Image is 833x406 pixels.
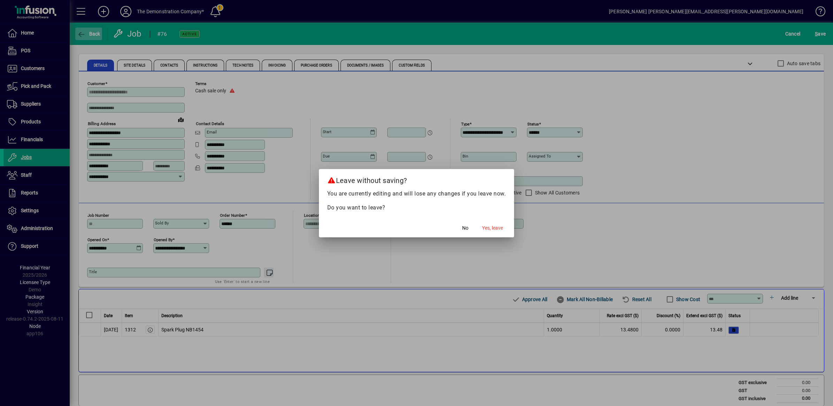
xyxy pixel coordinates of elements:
[327,190,506,198] p: You are currently editing and will lose any changes if you leave now.
[482,224,503,232] span: Yes, leave
[454,222,476,235] button: No
[462,224,468,232] span: No
[327,204,506,212] p: Do you want to leave?
[479,222,506,235] button: Yes, leave
[319,169,514,189] h2: Leave without saving?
